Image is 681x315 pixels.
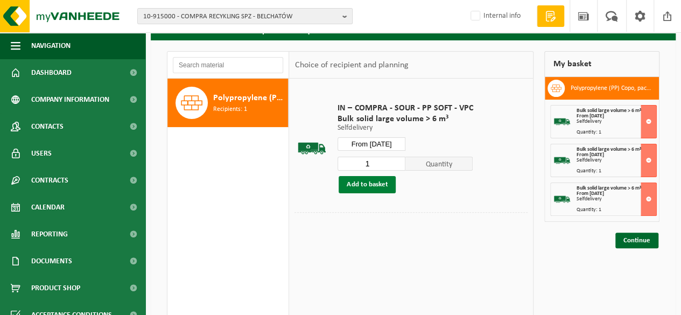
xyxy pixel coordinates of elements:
span: IN – COMPRA - SOUR - PP SOFT - VPC [338,103,473,114]
a: Continue [615,233,658,248]
input: Search material [173,57,283,73]
span: Contracts [31,167,68,194]
strong: From [DATE] [576,191,603,197]
span: Documents [31,248,72,275]
div: Selfdelivery [576,119,656,124]
div: Selfdelivery [576,197,656,202]
div: Quantity: 1 [576,169,656,174]
span: Quantity [405,157,473,171]
div: Quantity: 1 [576,130,656,135]
span: Navigation [31,32,71,59]
span: Calendar [31,194,65,221]
span: Bulk solid large volume > 6 m³ [576,146,641,152]
span: 10-915000 - COMPRA RECYKLING SPZ - BELCHATÓW [143,9,338,25]
input: Select date [338,137,405,151]
div: Selfdelivery [576,158,656,163]
strong: From [DATE] [576,152,603,158]
button: Polypropylene (PP) Copo, packaging, [PERSON_NAME], C, mix color Recipients: 1 [167,79,289,127]
div: Choice of recipient and planning [289,52,413,79]
div: My basket [544,51,659,77]
button: 10-915000 - COMPRA RECYKLING SPZ - BELCHATÓW [137,8,353,24]
span: Dashboard [31,59,72,86]
div: Quantity: 1 [576,207,656,213]
span: Bulk solid large volume > 6 m³ [576,185,641,191]
label: Internal info [468,8,521,24]
p: Selfdelivery [338,124,473,132]
span: Reporting [31,221,68,248]
span: Product Shop [31,275,80,302]
span: Bulk solid large volume > 6 m³ [338,114,473,124]
span: Polypropylene (PP) Copo, packaging, [PERSON_NAME], C, mix color [213,92,285,104]
span: Company information [31,86,109,113]
span: Users [31,140,52,167]
span: Bulk solid large volume > 6 m³ [576,108,641,114]
button: Add to basket [339,176,396,193]
h3: Polypropylene (PP) Copo, packaging, [PERSON_NAME], C, mix color [570,80,651,97]
span: Contacts [31,113,64,140]
span: Recipients: 1 [213,104,247,115]
strong: From [DATE] [576,113,603,119]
